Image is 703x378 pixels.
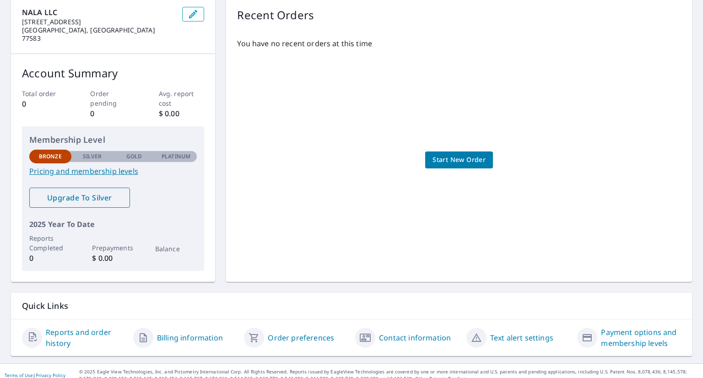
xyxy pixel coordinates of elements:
p: Quick Links [22,300,681,312]
p: Bronze [39,152,62,161]
p: You have no recent orders at this time [237,38,681,49]
p: Gold [126,152,142,161]
a: Text alert settings [490,332,553,343]
a: Pricing and membership levels [29,166,197,177]
p: 0 [90,108,136,119]
p: $ 0.00 [92,253,134,264]
a: Start New Order [425,151,493,168]
a: Payment options and membership levels [601,327,681,349]
p: 0 [29,253,71,264]
p: Order pending [90,89,136,108]
a: Upgrade To Silver [29,188,130,208]
p: $ 0.00 [159,108,205,119]
p: Account Summary [22,65,204,81]
p: Reports Completed [29,233,71,253]
p: [GEOGRAPHIC_DATA], [GEOGRAPHIC_DATA] 77583 [22,26,175,43]
p: Recent Orders [237,7,314,23]
a: Billing information [157,332,223,343]
a: Contact information [379,332,451,343]
p: 0 [22,98,68,109]
span: Upgrade To Silver [37,193,123,203]
p: Prepayments [92,243,134,253]
p: Total order [22,89,68,98]
p: [STREET_ADDRESS] [22,18,175,26]
p: Balance [155,244,197,254]
a: Order preferences [268,332,334,343]
span: Start New Order [433,154,486,166]
p: Silver [83,152,102,161]
p: Avg. report cost [159,89,205,108]
a: Reports and order history [46,327,126,349]
p: | [5,373,65,378]
p: NALA LLC [22,7,175,18]
p: 2025 Year To Date [29,219,197,230]
p: Membership Level [29,134,197,146]
p: Platinum [162,152,190,161]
